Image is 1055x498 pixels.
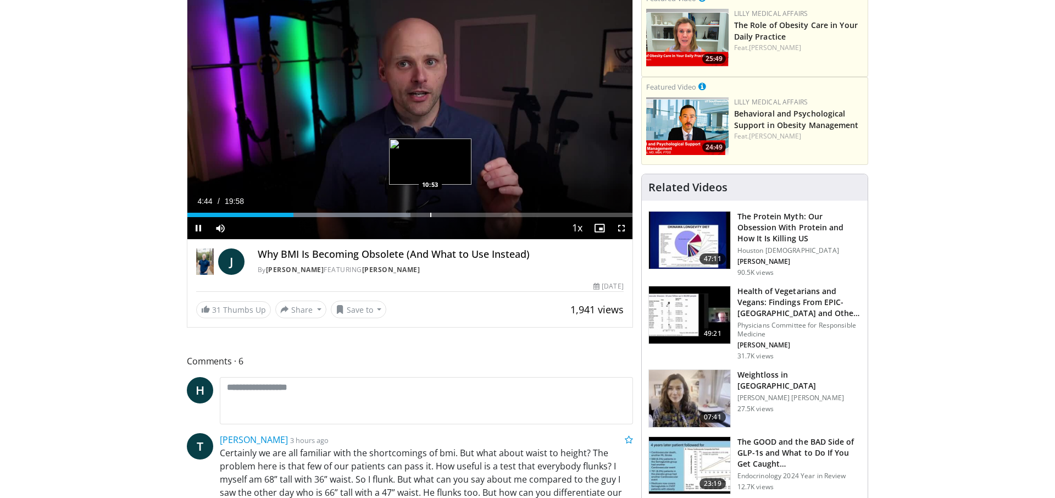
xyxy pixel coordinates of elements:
[702,142,726,152] span: 24:49
[187,377,213,403] a: H
[290,435,329,445] small: 3 hours ago
[649,212,730,269] img: b7b8b05e-5021-418b-a89a-60a270e7cf82.150x105_q85_crop-smart_upscale.jpg
[187,213,632,217] div: Progress Bar
[646,97,729,155] a: 24:49
[699,412,726,423] span: 07:41
[737,321,861,339] p: Physicians Committee for Responsible Medicine
[209,217,231,239] button: Mute
[331,301,387,318] button: Save to
[734,20,858,42] a: The Role of Obesity Care in Your Daily Practice
[734,108,859,130] a: Behavioral and Psychological Support in Obesity Management
[275,301,326,318] button: Share
[197,197,212,206] span: 4:44
[699,328,726,339] span: 49:21
[737,369,861,391] h3: Weightloss in [GEOGRAPHIC_DATA]
[737,394,861,402] p: [PERSON_NAME] [PERSON_NAME]
[646,82,696,92] small: Featured Video
[649,286,730,344] img: 606f2b51-b844-428b-aa21-8c0c72d5a896.150x105_q85_crop-smart_upscale.jpg
[187,217,209,239] button: Pause
[648,436,861,495] a: 23:19 The GOOD and the BAD Side of GLP-1s and What to Do If You Get Caught… Endocrinology 2024 Ye...
[737,286,861,319] h3: Health of Vegetarians and Vegans: Findings From EPIC-[GEOGRAPHIC_DATA] and Othe…
[567,217,588,239] button: Playback Rate
[218,248,245,275] a: J
[648,211,861,277] a: 47:11 The Protein Myth: Our Obsession With Protein and How It Is Killing US Houston [DEMOGRAPHIC_...
[749,43,801,52] a: [PERSON_NAME]
[649,370,730,427] img: 9983fed1-7565-45be-8934-aef1103ce6e2.150x105_q85_crop-smart_upscale.jpg
[187,433,213,460] a: T
[196,248,214,275] img: Dr. Jordan Rennicke
[258,265,624,275] div: By FEATURING
[737,211,861,244] h3: The Protein Myth: Our Obsession With Protein and How It Is Killing US
[737,268,774,277] p: 90.5K views
[737,436,861,469] h3: The GOOD and the BAD Side of GLP-1s and What to Do If You Get Caught…
[362,265,420,274] a: [PERSON_NAME]
[212,305,221,315] span: 31
[699,253,726,264] span: 47:11
[593,281,623,291] div: [DATE]
[646,9,729,67] img: e1208b6b-349f-4914-9dd7-f97803bdbf1d.png.150x105_q85_crop-smart_upscale.png
[737,341,861,350] p: [PERSON_NAME]
[570,303,624,316] span: 1,941 views
[196,301,271,318] a: 31 Thumbs Up
[187,354,633,368] span: Comments 6
[737,483,774,491] p: 12.7K views
[734,9,808,18] a: Lilly Medical Affairs
[389,139,471,185] img: image.jpeg
[734,97,808,107] a: Lilly Medical Affairs
[737,405,774,413] p: 27.5K views
[648,181,728,194] h4: Related Videos
[646,97,729,155] img: ba3304f6-7838-4e41-9c0f-2e31ebde6754.png.150x105_q85_crop-smart_upscale.png
[588,217,610,239] button: Enable picture-in-picture mode
[648,369,861,428] a: 07:41 Weightloss in [GEOGRAPHIC_DATA] [PERSON_NAME] [PERSON_NAME] 27.5K views
[649,437,730,494] img: 756cb5e3-da60-49d4-af2c-51c334342588.150x105_q85_crop-smart_upscale.jpg
[737,472,861,480] p: Endocrinology 2024 Year in Review
[737,246,861,255] p: Houston [DEMOGRAPHIC_DATA]
[266,265,324,274] a: [PERSON_NAME]
[737,352,774,361] p: 31.7K views
[702,54,726,64] span: 25:49
[225,197,244,206] span: 19:58
[699,478,726,489] span: 23:19
[258,248,624,261] h4: Why BMI Is Becoming Obsolete (And What to Use Instead)
[737,257,861,266] p: [PERSON_NAME]
[734,43,863,53] div: Feat.
[220,434,288,446] a: [PERSON_NAME]
[218,197,220,206] span: /
[610,217,632,239] button: Fullscreen
[646,9,729,67] a: 25:49
[749,131,801,141] a: [PERSON_NAME]
[648,286,861,361] a: 49:21 Health of Vegetarians and Vegans: Findings From EPIC-[GEOGRAPHIC_DATA] and Othe… Physicians...
[734,131,863,141] div: Feat.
